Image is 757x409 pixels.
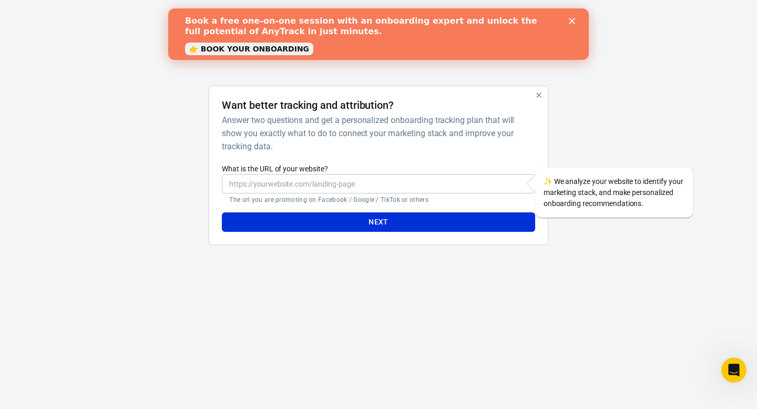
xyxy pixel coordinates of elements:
[222,99,394,111] h4: Want better tracking and attribution?
[116,17,641,35] div: AnyTrack
[401,9,411,16] div: Close
[229,196,527,204] p: The url you are promoting on Facebook / Google / TikTok or others
[222,212,535,232] button: Next
[222,163,535,174] label: What is the URL of your website?
[168,8,589,60] iframe: Intercom live chat banner
[535,168,693,218] div: We analyze your website to identify your marketing stack, and make personalized onboarding recomm...
[222,114,530,153] h6: Answer two questions and get a personalized onboarding tracking plan that will show you exactly w...
[721,357,746,383] iframe: Intercom live chat
[544,177,553,186] span: sparkles
[222,174,535,193] input: https://yourwebsite.com/landing-page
